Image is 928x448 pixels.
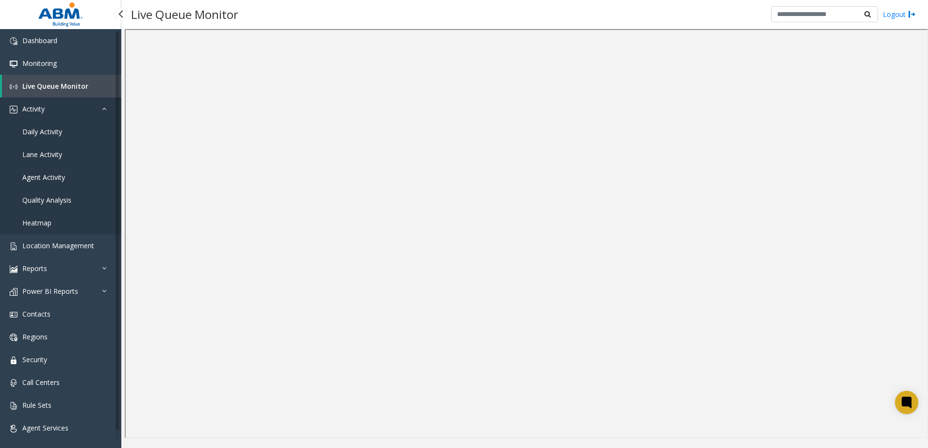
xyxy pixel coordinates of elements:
span: Call Centers [22,378,60,387]
span: Location Management [22,241,94,250]
img: 'icon' [10,242,17,250]
img: 'icon' [10,402,17,410]
img: 'icon' [10,288,17,296]
span: Lane Activity [22,150,62,159]
span: Contacts [22,309,50,319]
h3: Live Queue Monitor [126,2,243,26]
a: Logout [883,9,916,19]
span: Heatmap [22,218,51,227]
span: Rule Sets [22,400,51,410]
span: Agent Services [22,423,68,432]
img: 'icon' [10,60,17,68]
img: 'icon' [10,334,17,341]
img: 'icon' [10,311,17,319]
img: logout [908,9,916,19]
img: 'icon' [10,425,17,432]
span: Monitoring [22,59,57,68]
img: 'icon' [10,83,17,91]
span: Activity [22,104,45,113]
span: Agent Activity [22,173,65,182]
span: Daily Activity [22,127,62,136]
span: Reports [22,264,47,273]
span: Regions [22,332,48,341]
span: Power BI Reports [22,287,78,296]
img: 'icon' [10,37,17,45]
a: Live Queue Monitor [2,75,121,97]
img: 'icon' [10,356,17,364]
span: Quality Analysis [22,195,71,205]
span: Dashboard [22,36,57,45]
img: 'icon' [10,106,17,113]
img: 'icon' [10,379,17,387]
span: Security [22,355,47,364]
span: Live Queue Monitor [22,81,88,91]
img: 'icon' [10,265,17,273]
